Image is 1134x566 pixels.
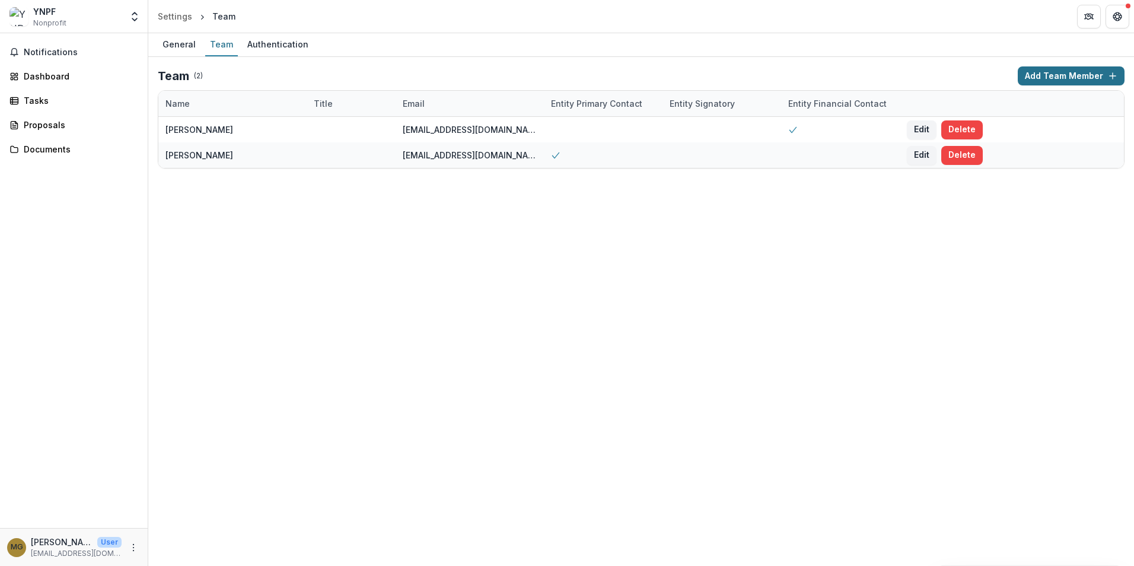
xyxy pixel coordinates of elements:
[5,43,143,62] button: Notifications
[662,97,742,110] div: Entity Signatory
[5,91,143,110] a: Tasks
[33,5,66,18] div: YNPF
[97,537,122,548] p: User
[126,540,141,555] button: More
[126,5,143,28] button: Open entity switcher
[153,8,240,25] nav: breadcrumb
[307,91,396,116] div: Title
[158,36,200,53] div: General
[24,47,138,58] span: Notifications
[158,10,192,23] div: Settings
[662,91,781,116] div: Entity Signatory
[243,36,313,53] div: Authentication
[9,7,28,26] img: YNPF
[396,97,432,110] div: Email
[212,10,235,23] div: Team
[781,91,900,116] div: Entity Financial Contact
[158,69,189,83] h2: Team
[24,119,133,131] div: Proposals
[544,91,662,116] div: Entity Primary Contact
[1018,66,1125,85] button: Add Team Member
[5,115,143,135] a: Proposals
[165,123,233,136] div: [PERSON_NAME]
[153,8,197,25] a: Settings
[194,71,203,81] p: ( 2 )
[907,146,936,165] button: Edit
[544,97,649,110] div: Entity Primary Contact
[158,97,197,110] div: Name
[33,18,66,28] span: Nonprofit
[403,123,537,136] div: [EMAIL_ADDRESS][DOMAIN_NAME]
[307,97,340,110] div: Title
[5,66,143,86] a: Dashboard
[158,91,307,116] div: Name
[31,548,122,559] p: [EMAIL_ADDRESS][DOMAIN_NAME]
[403,149,537,161] div: [EMAIL_ADDRESS][DOMAIN_NAME]
[11,543,23,551] div: Melina Graves
[31,536,93,548] p: [PERSON_NAME]
[24,94,133,107] div: Tasks
[907,120,936,139] button: Edit
[24,70,133,82] div: Dashboard
[396,91,544,116] div: Email
[205,33,238,56] a: Team
[205,36,238,53] div: Team
[1106,5,1129,28] button: Get Help
[5,139,143,159] a: Documents
[781,97,894,110] div: Entity Financial Contact
[24,143,133,155] div: Documents
[243,33,313,56] a: Authentication
[941,120,983,139] button: Delete
[158,33,200,56] a: General
[1077,5,1101,28] button: Partners
[165,149,233,161] div: [PERSON_NAME]
[941,146,983,165] button: Delete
